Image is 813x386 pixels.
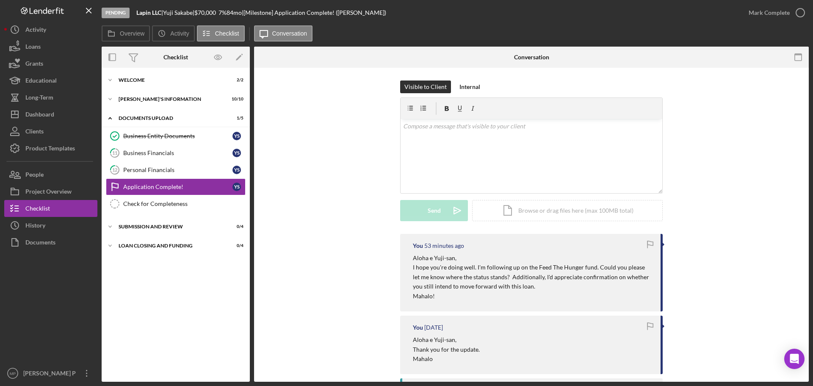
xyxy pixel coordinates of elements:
[106,128,246,144] a: Business Entity DocumentsYS
[428,200,441,221] div: Send
[25,106,54,125] div: Dashboard
[25,72,57,91] div: Educational
[4,38,97,55] button: Loans
[459,81,480,93] div: Internal
[123,183,232,190] div: Application Complete!
[4,123,97,140] button: Clients
[272,30,307,37] label: Conversation
[123,133,232,139] div: Business Entity Documents
[119,243,222,248] div: LOAN CLOSING AND FUNDING
[413,335,480,344] p: Aloha e Yuji-san,
[4,365,97,382] button: MP[PERSON_NAME] P
[413,292,652,301] p: Mahalo!
[123,200,245,207] div: Check for Completeness
[4,183,97,200] button: Project Overview
[163,9,194,16] div: Yuji Sakabe |
[4,72,97,89] button: Educational
[106,178,246,195] a: Application Complete!YS
[228,224,243,229] div: 0 / 4
[404,81,447,93] div: Visible to Client
[228,243,243,248] div: 0 / 4
[25,166,44,185] div: People
[232,183,241,191] div: Y S
[163,54,188,61] div: Checklist
[136,9,163,16] div: |
[514,54,549,61] div: Conversation
[455,81,484,93] button: Internal
[254,25,313,42] button: Conversation
[4,200,97,217] button: Checklist
[413,345,480,354] p: Thank you for the update.
[4,217,97,234] button: History
[242,9,386,16] div: | [Milestone] Application Complete! ([PERSON_NAME])
[749,4,790,21] div: Mark Complete
[25,234,55,253] div: Documents
[21,365,76,384] div: [PERSON_NAME] P
[4,106,97,123] button: Dashboard
[4,89,97,106] button: Long-Term
[112,167,117,172] tspan: 12
[102,8,130,18] div: Pending
[228,78,243,83] div: 2 / 2
[784,349,805,369] div: Open Intercom Messenger
[400,200,468,221] button: Send
[25,89,53,108] div: Long-Term
[25,55,43,74] div: Grants
[194,9,216,16] span: $70,000
[10,371,16,376] text: MP
[123,167,232,173] div: Personal Financials
[4,234,97,251] button: Documents
[424,324,443,331] time: 2025-08-20 03:22
[228,116,243,121] div: 1 / 5
[102,25,150,42] button: Overview
[106,144,246,161] a: 11Business FinancialsYS
[120,30,144,37] label: Overview
[413,242,423,249] div: You
[119,97,222,102] div: [PERSON_NAME]'S INFORMATION
[25,183,72,202] div: Project Overview
[232,166,241,174] div: Y S
[4,140,97,157] button: Product Templates
[227,9,242,16] div: 84 mo
[119,116,222,121] div: DOCUMENTS UPLOAD
[170,30,189,37] label: Activity
[215,30,239,37] label: Checklist
[4,55,97,72] button: Grants
[413,253,652,263] p: Aloha e Yuji-san,
[25,217,45,236] div: History
[112,150,117,156] tspan: 11
[25,38,41,57] div: Loans
[197,25,245,42] button: Checklist
[413,324,423,331] div: You
[119,78,222,83] div: WELCOME
[25,21,46,40] div: Activity
[413,263,652,291] p: I hope you're doing well. I'm following up on the Feed The Hunger fund. Could you please let me k...
[740,4,809,21] button: Mark Complete
[106,195,246,212] a: Check for Completeness
[228,97,243,102] div: 10 / 10
[4,21,97,38] button: Activity
[25,140,75,159] div: Product Templates
[424,242,464,249] time: 2025-09-17 01:54
[25,123,44,142] div: Clients
[413,354,480,364] p: Mahalo
[123,150,232,156] div: Business Financials
[232,149,241,157] div: Y S
[4,166,97,183] a: People
[136,9,161,16] b: Lapin LLC
[25,200,50,219] div: Checklist
[232,132,241,140] div: Y S
[106,161,246,178] a: 12Personal FinancialsYS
